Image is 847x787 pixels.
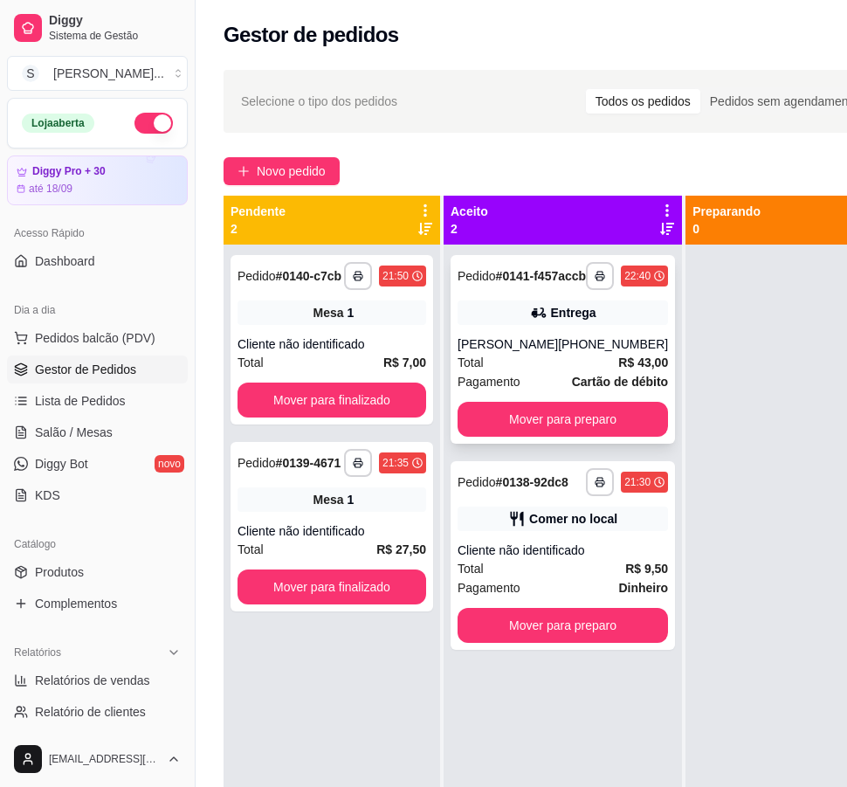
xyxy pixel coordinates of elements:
div: Cliente não identificado [458,542,668,559]
span: Mesa [313,304,344,321]
span: Total [458,559,484,578]
article: até 18/09 [29,182,72,196]
span: Lista de Pedidos [35,392,126,410]
div: 21:30 [624,475,651,489]
button: Mover para finalizado [238,383,426,418]
strong: # 0140-c7cb [276,269,342,283]
button: Pedidos balcão (PDV) [7,324,188,352]
div: 22:40 [624,269,651,283]
span: Diggy Bot [35,455,88,473]
a: Complementos [7,590,188,618]
span: Pedido [238,456,276,470]
a: Dashboard [7,247,188,275]
div: Cliente não identificado [238,335,426,353]
strong: R$ 9,50 [625,562,668,576]
div: [PERSON_NAME] [458,335,558,353]
a: Lista de Pedidos [7,387,188,415]
span: Pedido [238,269,276,283]
span: Complementos [35,595,117,612]
div: Acesso Rápido [7,219,188,247]
div: Loja aberta [22,114,94,133]
span: Dashboard [35,252,95,270]
h2: Gestor de pedidos [224,21,399,49]
div: [PHONE_NUMBER] [558,335,668,353]
span: Relatório de clientes [35,703,146,721]
span: Mesa [313,491,344,508]
strong: R$ 27,50 [376,542,426,556]
span: Gestor de Pedidos [35,361,136,378]
div: [PERSON_NAME] ... [53,65,164,82]
span: Produtos [35,563,84,581]
span: Sistema de Gestão [49,29,181,43]
div: Cliente não identificado [238,522,426,540]
div: 1 [348,491,355,508]
p: Pendente [231,203,286,220]
button: Alterar Status [134,113,173,134]
span: Pedidos balcão (PDV) [35,329,155,347]
span: Diggy [49,13,181,29]
div: Todos os pedidos [586,89,700,114]
a: Relatórios de vendas [7,666,188,694]
strong: # 0138-92dc8 [496,475,568,489]
p: 0 [692,220,761,238]
a: Gestor de Pedidos [7,356,188,383]
button: Select a team [7,56,188,91]
span: Salão / Mesas [35,424,113,441]
strong: Cartão de débito [572,375,668,389]
div: 21:35 [382,456,409,470]
p: 2 [451,220,488,238]
a: Diggy Pro + 30até 18/09 [7,155,188,205]
span: Total [238,540,264,559]
span: S [22,65,39,82]
span: Selecione o tipo dos pedidos [241,92,397,111]
button: Mover para finalizado [238,570,426,604]
span: Total [458,353,484,372]
p: Preparando [692,203,761,220]
a: Relatório de clientes [7,698,188,726]
div: Comer no local [529,510,617,528]
span: plus [238,165,250,177]
strong: # 0139-4671 [276,456,341,470]
article: Diggy Pro + 30 [32,165,106,178]
span: Relatórios de vendas [35,672,150,689]
span: [EMAIL_ADDRESS][DOMAIN_NAME] [49,752,160,766]
span: Novo pedido [257,162,326,181]
a: Produtos [7,558,188,586]
span: Relatórios [14,645,61,659]
span: Pedido [458,269,496,283]
a: Diggy Botnovo [7,450,188,478]
div: Dia a dia [7,296,188,324]
strong: R$ 43,00 [618,356,668,369]
strong: R$ 7,00 [383,356,426,369]
strong: Dinheiro [618,581,668,595]
strong: # 0141-f457accb [496,269,587,283]
a: KDS [7,481,188,509]
span: Pagamento [458,372,520,391]
a: DiggySistema de Gestão [7,7,188,49]
span: Total [238,353,264,372]
div: 1 [348,304,355,321]
p: 2 [231,220,286,238]
div: Entrega [551,304,596,321]
div: 21:50 [382,269,409,283]
span: Pedido [458,475,496,489]
p: Aceito [451,203,488,220]
span: KDS [35,487,60,504]
button: Novo pedido [224,157,340,185]
a: Salão / Mesas [7,418,188,446]
button: [EMAIL_ADDRESS][DOMAIN_NAME] [7,738,188,780]
span: Pagamento [458,578,520,597]
button: Mover para preparo [458,402,668,437]
button: Mover para preparo [458,608,668,643]
a: Relatório de mesas [7,729,188,757]
div: Catálogo [7,530,188,558]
